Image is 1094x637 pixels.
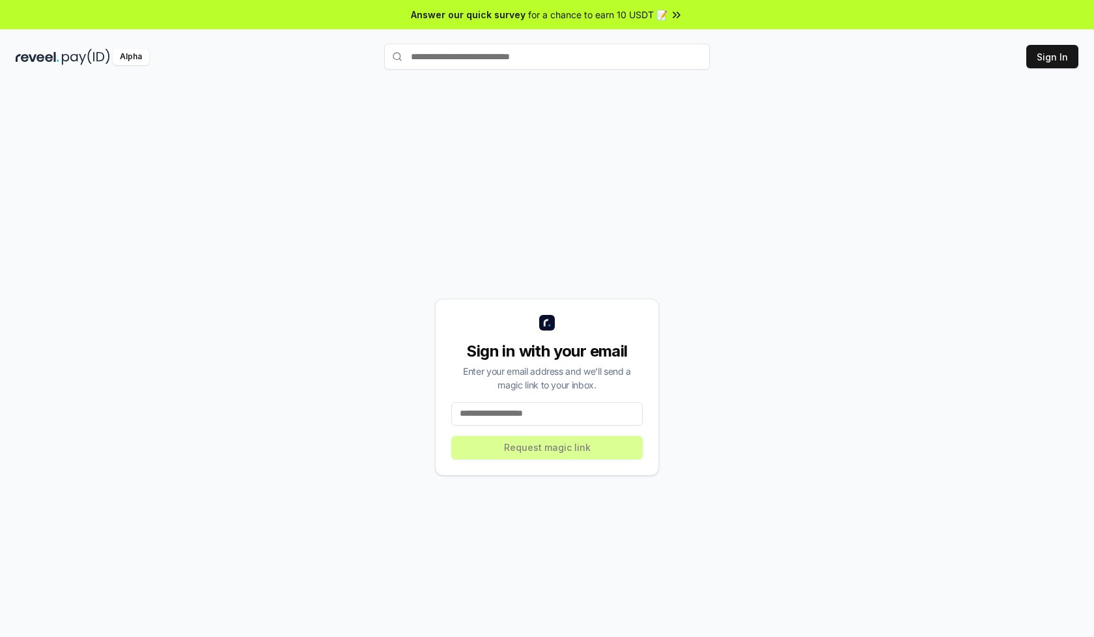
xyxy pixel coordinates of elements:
[451,341,643,362] div: Sign in with your email
[451,364,643,392] div: Enter your email address and we’ll send a magic link to your inbox.
[113,49,149,65] div: Alpha
[62,49,110,65] img: pay_id
[411,8,526,21] span: Answer our quick survey
[1026,45,1078,68] button: Sign In
[528,8,667,21] span: for a chance to earn 10 USDT 📝
[16,49,59,65] img: reveel_dark
[539,315,555,331] img: logo_small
